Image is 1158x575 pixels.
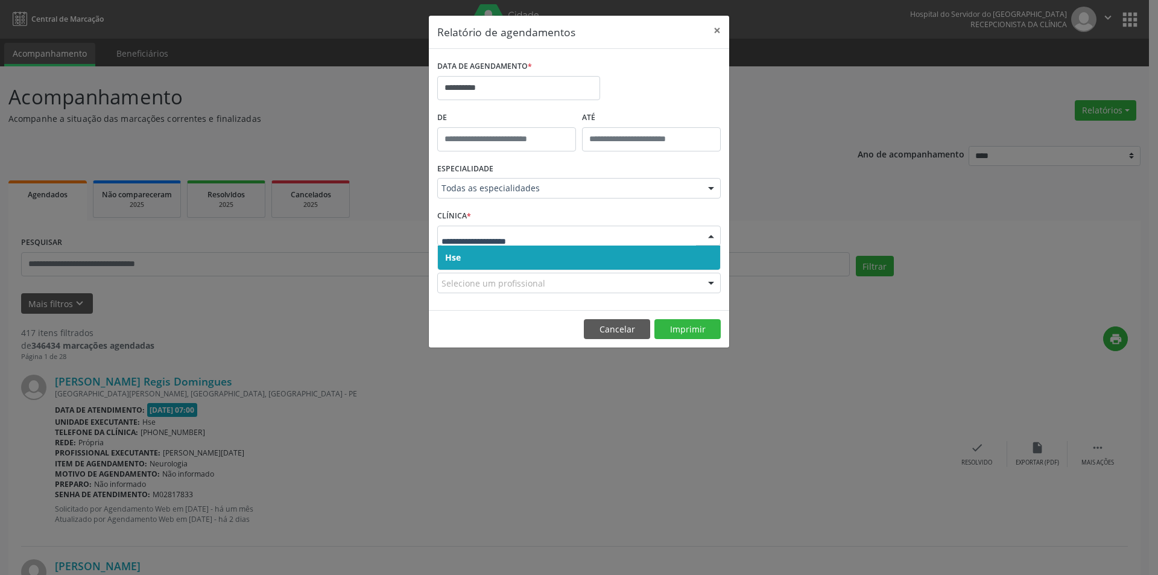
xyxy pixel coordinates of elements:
label: ATÉ [582,109,721,127]
span: Hse [445,252,461,263]
label: ESPECIALIDADE [437,160,493,179]
span: Todas as especialidades [441,182,696,194]
h5: Relatório de agendamentos [437,24,575,40]
button: Cancelar [584,319,650,340]
span: Selecione um profissional [441,277,545,290]
label: CLÍNICA [437,207,471,226]
button: Imprimir [654,319,721,340]
label: De [437,109,576,127]
button: Close [705,16,729,45]
label: DATA DE AGENDAMENTO [437,57,532,76]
